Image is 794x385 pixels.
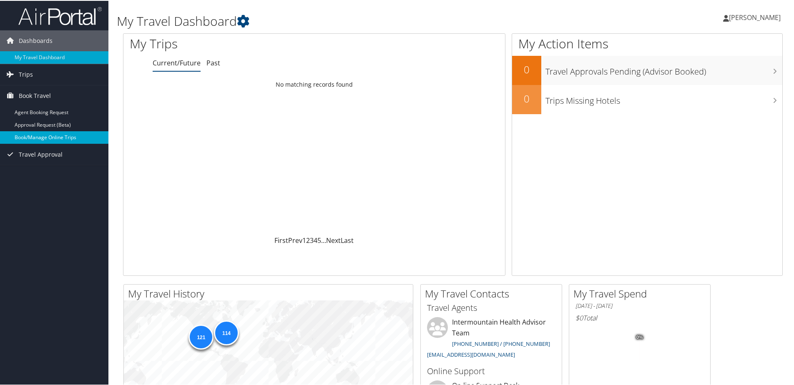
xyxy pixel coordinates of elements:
[427,301,555,313] h3: Travel Agents
[573,286,710,300] h2: My Travel Spend
[130,34,340,52] h1: My Trips
[188,324,214,349] div: 121
[19,63,33,84] span: Trips
[512,34,782,52] h1: My Action Items
[575,312,704,322] h6: Total
[512,55,782,84] a: 0Travel Approvals Pending (Advisor Booked)
[452,339,550,347] a: [PHONE_NUMBER] / [PHONE_NUMBER]
[321,235,326,244] span: …
[19,143,63,164] span: Travel Approval
[214,320,239,345] div: 114
[512,91,541,105] h2: 0
[575,312,583,322] span: $0
[19,30,53,50] span: Dashboards
[729,12,781,21] span: [PERSON_NAME]
[314,235,317,244] a: 4
[274,235,288,244] a: First
[545,90,782,106] h3: Trips Missing Hotels
[123,76,505,91] td: No matching records found
[128,286,413,300] h2: My Travel History
[427,365,555,376] h3: Online Support
[636,334,643,339] tspan: 0%
[423,316,560,361] li: Intermountain Health Advisor Team
[18,5,102,25] img: airportal-logo.png
[288,235,302,244] a: Prev
[153,57,201,67] a: Current/Future
[575,301,704,309] h6: [DATE] - [DATE]
[19,85,51,105] span: Book Travel
[206,57,220,67] a: Past
[512,62,541,76] h2: 0
[545,61,782,77] h3: Travel Approvals Pending (Advisor Booked)
[425,286,562,300] h2: My Travel Contacts
[306,235,310,244] a: 2
[512,84,782,113] a: 0Trips Missing Hotels
[302,235,306,244] a: 1
[326,235,341,244] a: Next
[117,12,565,29] h1: My Travel Dashboard
[341,235,354,244] a: Last
[310,235,314,244] a: 3
[317,235,321,244] a: 5
[427,350,515,357] a: [EMAIL_ADDRESS][DOMAIN_NAME]
[723,4,789,29] a: [PERSON_NAME]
